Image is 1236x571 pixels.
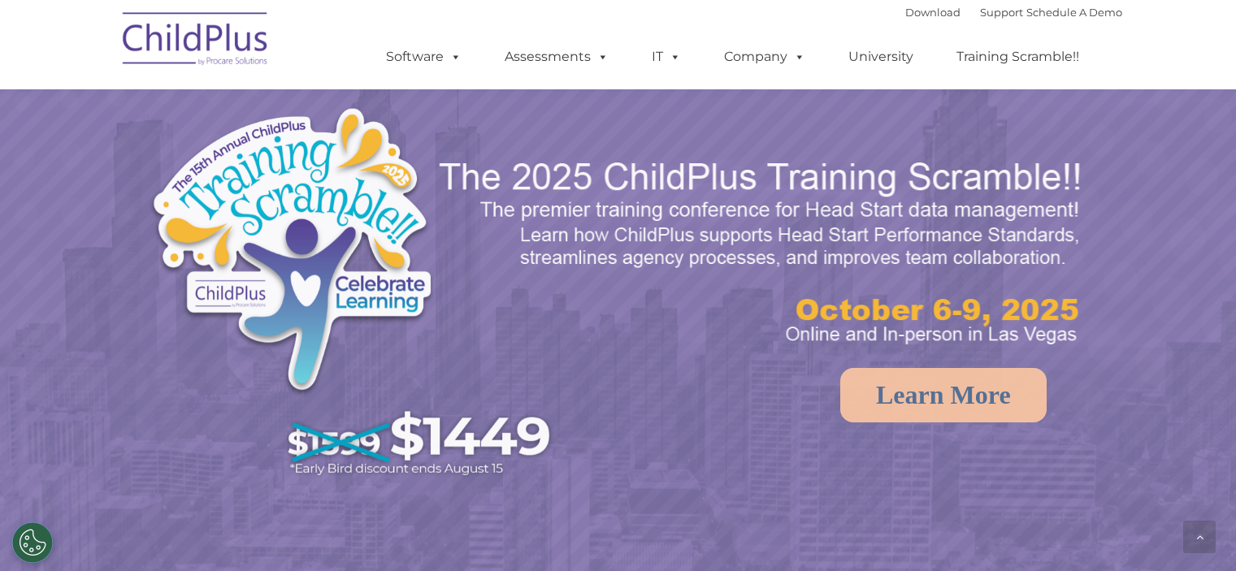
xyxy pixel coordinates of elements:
[905,6,961,19] a: Download
[940,41,1095,73] a: Training Scramble!!
[840,368,1047,422] a: Learn More
[488,41,625,73] a: Assessments
[635,41,697,73] a: IT
[708,41,822,73] a: Company
[1026,6,1122,19] a: Schedule A Demo
[12,522,53,563] button: Cookies Settings
[370,41,478,73] a: Software
[905,6,1122,19] font: |
[115,1,277,82] img: ChildPlus by Procare Solutions
[832,41,930,73] a: University
[980,6,1023,19] a: Support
